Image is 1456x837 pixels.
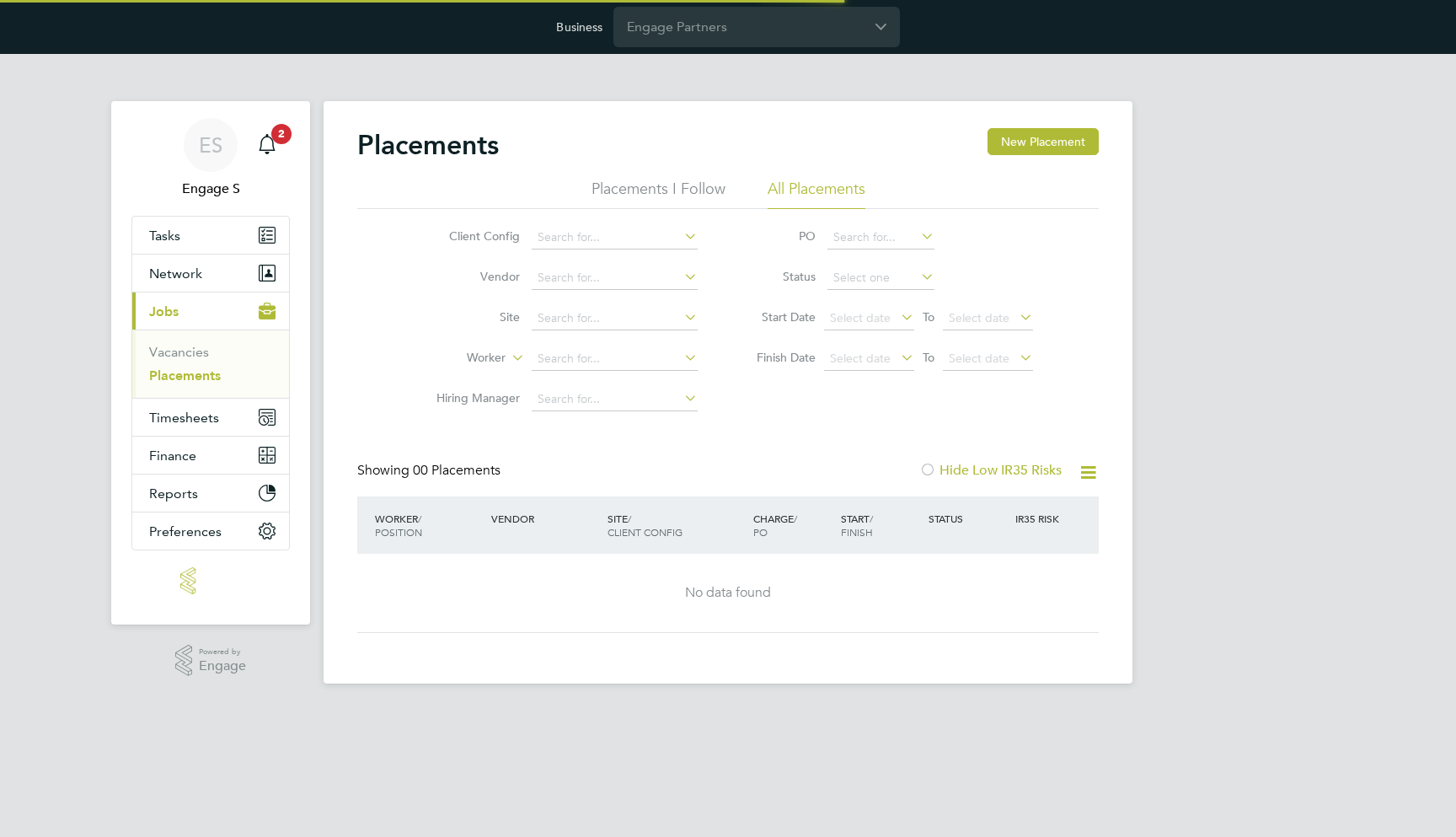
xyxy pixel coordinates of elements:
nav: Main navigation [111,101,310,625]
span: Powered by [199,645,246,659]
div: Charge [749,503,837,547]
span: Engage S [131,179,290,199]
a: Vacancies [149,344,209,360]
div: Start [837,503,924,547]
div: No data found [374,584,1082,602]
a: Placements [149,368,221,384]
input: Search for... [532,307,698,330]
button: Reports [132,475,289,512]
a: 2 [250,118,284,172]
button: Jobs [132,292,289,330]
span: Network [149,266,202,282]
input: Search for... [532,388,698,411]
span: Engage [199,659,246,673]
button: New Placement [988,128,1099,155]
input: Search for... [827,226,934,249]
label: Finish Date [740,350,816,365]
span: Reports [149,486,198,502]
span: / Finish [841,512,873,539]
label: Hide Low IR35 Risks [919,462,1062,479]
span: Select date [949,351,1009,366]
div: Status [924,503,1012,534]
label: Worker [409,350,506,367]
button: Timesheets [132,399,289,436]
li: All Placements [768,179,865,209]
label: Hiring Manager [423,390,520,405]
a: ESEngage S [131,118,290,199]
button: Finance [132,437,289,474]
a: Tasks [132,217,289,254]
li: Placements I Follow [591,179,725,209]
div: IR35 Risk [1011,503,1069,534]
label: Start Date [740,309,816,325]
label: Status [740,269,816,284]
img: engage-logo-retina.png [180,567,241,594]
input: Search for... [532,347,698,371]
label: Vendor [423,269,520,284]
span: / PO [753,512,797,539]
div: Showing [357,462,504,480]
span: Timesheets [149,410,219,426]
input: Search for... [532,266,698,290]
h2: Placements [357,128,499,162]
div: Site [603,503,749,547]
span: 00 Placements [413,462,500,479]
input: Select one [827,266,934,290]
span: Finance [149,448,196,464]
span: To [918,346,939,368]
span: / Client Config [608,512,682,539]
input: Search for... [532,226,698,249]
span: Preferences [149,523,222,539]
span: / Position [375,512,422,539]
label: Client Config [423,228,520,244]
span: To [918,306,939,328]
span: Tasks [149,228,180,244]
button: Preferences [132,512,289,550]
span: Select date [830,310,891,325]
span: ES [199,134,222,156]
span: Select date [949,310,1009,325]
button: Network [132,255,289,292]
div: Vendor [487,503,603,534]
div: Jobs [132,330,289,398]
label: PO [740,228,816,244]
label: Business [556,19,602,35]
span: Select date [830,351,891,366]
span: 2 [271,124,292,144]
label: Site [423,309,520,325]
span: Jobs [149,303,179,319]
a: Go to home page [131,567,290,594]
a: Powered byEngage [175,645,247,677]
div: Worker [371,503,487,547]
